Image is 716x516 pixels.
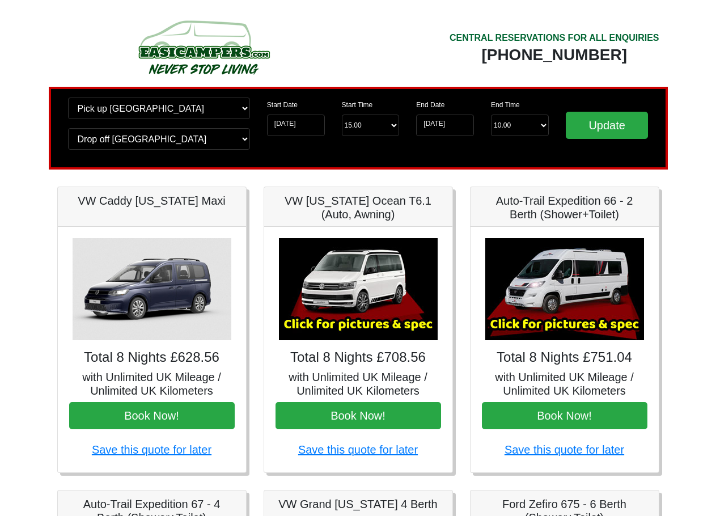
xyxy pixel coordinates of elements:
[450,45,659,65] div: [PHONE_NUMBER]
[279,238,438,340] img: VW California Ocean T6.1 (Auto, Awning)
[482,370,647,397] h5: with Unlimited UK Mileage / Unlimited UK Kilometers
[267,115,325,136] input: Start Date
[566,112,649,139] input: Update
[450,31,659,45] div: CENTRAL RESERVATIONS FOR ALL ENQUIRIES
[416,100,444,110] label: End Date
[69,370,235,397] h5: with Unlimited UK Mileage / Unlimited UK Kilometers
[505,443,624,456] a: Save this quote for later
[482,194,647,221] h5: Auto-Trail Expedition 66 - 2 Berth (Shower+Toilet)
[69,349,235,366] h4: Total 8 Nights £628.56
[267,100,298,110] label: Start Date
[276,402,441,429] button: Book Now!
[491,100,520,110] label: End Time
[276,370,441,397] h5: with Unlimited UK Mileage / Unlimited UK Kilometers
[92,443,211,456] a: Save this quote for later
[298,443,418,456] a: Save this quote for later
[342,100,373,110] label: Start Time
[485,238,644,340] img: Auto-Trail Expedition 66 - 2 Berth (Shower+Toilet)
[482,349,647,366] h4: Total 8 Nights £751.04
[96,16,311,78] img: campers-checkout-logo.png
[276,349,441,366] h4: Total 8 Nights £708.56
[69,402,235,429] button: Book Now!
[276,497,441,511] h5: VW Grand [US_STATE] 4 Berth
[482,402,647,429] button: Book Now!
[416,115,474,136] input: Return Date
[73,238,231,340] img: VW Caddy California Maxi
[69,194,235,208] h5: VW Caddy [US_STATE] Maxi
[276,194,441,221] h5: VW [US_STATE] Ocean T6.1 (Auto, Awning)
